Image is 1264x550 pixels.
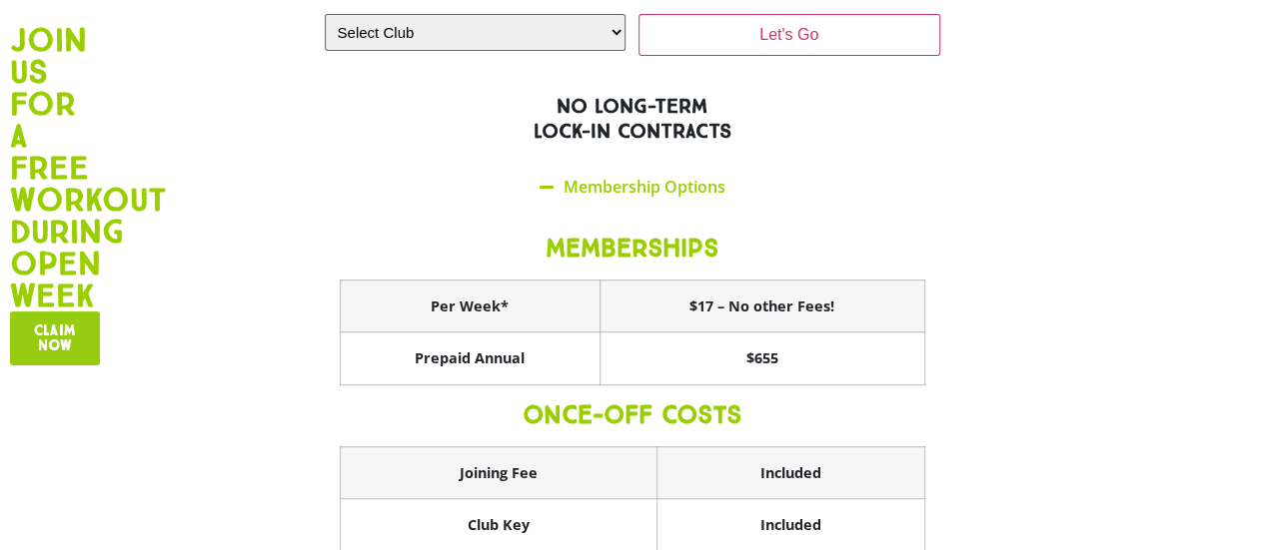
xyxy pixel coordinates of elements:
a: Claim now [10,311,100,365]
th: $17 – No other Fees! [600,279,924,332]
h3: ONCE-OFF COSTS [340,400,925,430]
h3: MEMBERSHIPS [340,234,925,264]
h2: Join us for a free workout during open week [10,24,90,311]
span: Claim now [34,323,76,353]
input: Let's Go [638,14,940,56]
h2: NO LONG-TERM LOCK-IN CONTRACTS [193,94,1072,144]
div: Membership Options [325,164,940,211]
a: Membership Options [564,176,725,198]
th: Joining Fee [340,446,656,499]
th: Per Week* [340,279,600,332]
th: Prepaid Annual [340,332,600,385]
th: Included [656,446,924,499]
th: $655 [600,332,924,385]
